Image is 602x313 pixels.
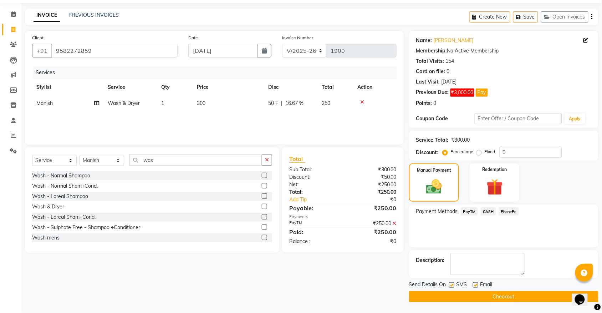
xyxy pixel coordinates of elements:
[353,196,402,203] div: ₹0
[416,47,591,55] div: No Active Membership
[451,148,474,155] label: Percentage
[485,148,495,155] label: Fixed
[572,284,595,306] iframe: chat widget
[268,100,278,107] span: 50 F
[32,213,96,221] div: Wash - Loreal Sham+Cond.
[416,208,458,215] span: Payment Methods
[513,11,538,22] button: Save
[343,173,402,181] div: ₹50.00
[476,89,488,97] button: Pay
[442,78,457,86] div: [DATE]
[416,115,475,122] div: Coupon Code
[284,173,343,181] div: Discount:
[103,79,157,95] th: Service
[161,100,164,106] span: 1
[343,181,402,188] div: ₹250.00
[409,291,598,302] button: Checkout
[284,188,343,196] div: Total:
[475,113,562,124] input: Enter Offer / Coupon Code
[193,79,264,95] th: Price
[446,57,454,65] div: 154
[289,155,306,163] span: Total
[451,136,470,144] div: ₹300.00
[541,11,588,22] button: Open Invoices
[68,12,119,18] a: PREVIOUS INVOICES
[447,68,450,75] div: 0
[33,66,402,79] div: Services
[51,44,178,57] input: Search by Name/Mobile/Email/Code
[456,281,467,290] span: SMS
[483,166,507,173] label: Redemption
[32,203,64,211] div: Wash & Dryer
[284,220,343,227] div: PayTM
[421,178,447,196] img: _cash.svg
[197,100,205,106] span: 300
[416,57,444,65] div: Total Visits:
[32,234,60,242] div: Wash mens
[416,78,440,86] div: Last Visit:
[188,35,198,41] label: Date
[353,79,397,95] th: Action
[32,44,52,57] button: +91
[434,37,474,44] a: [PERSON_NAME]
[32,182,98,190] div: Wash - Normal Sham+Cond.
[34,9,60,22] a: INVOICE
[108,100,140,106] span: Wash & Dryer
[317,79,353,95] th: Total
[450,89,474,97] span: ₹3,000.00
[32,79,103,95] th: Stylist
[285,100,303,107] span: 16.67 %
[289,214,397,220] div: Payments
[481,177,508,197] img: _gift.svg
[416,257,445,264] div: Description:
[129,155,262,166] input: Search or Scan
[32,172,90,180] div: Wash - Normal Shampoo
[284,238,343,245] div: Balance :
[416,89,449,97] div: Previous Due:
[480,281,493,290] span: Email
[284,181,343,188] div: Net:
[416,149,438,156] div: Discount:
[434,100,437,107] div: 0
[157,79,193,95] th: Qty
[416,100,432,107] div: Points:
[32,35,44,41] label: Client
[416,37,432,44] div: Name:
[481,207,496,216] span: CASH
[469,11,510,22] button: Create New
[343,238,402,245] div: ₹0
[36,100,53,106] span: Manish
[416,68,445,75] div: Card on file:
[461,207,478,216] span: PayTM
[322,100,330,106] span: 250
[284,228,343,236] div: Paid:
[499,207,519,216] span: PhonePe
[565,113,585,124] button: Apply
[343,188,402,196] div: ₹250.00
[32,224,140,231] div: Wash - Sulphate Free - Shampoo +Conditioner
[343,166,402,173] div: ₹300.00
[284,166,343,173] div: Sub Total:
[417,167,451,173] label: Manual Payment
[281,100,282,107] span: |
[416,136,449,144] div: Service Total:
[284,204,343,212] div: Payable:
[409,281,446,290] span: Send Details On
[343,204,402,212] div: ₹250.00
[416,47,447,55] div: Membership:
[284,196,353,203] a: Add Tip
[32,193,88,200] div: Wash - Loreal Shampoo
[343,228,402,236] div: ₹250.00
[343,220,402,227] div: ₹250.00
[282,35,313,41] label: Invoice Number
[264,79,317,95] th: Disc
